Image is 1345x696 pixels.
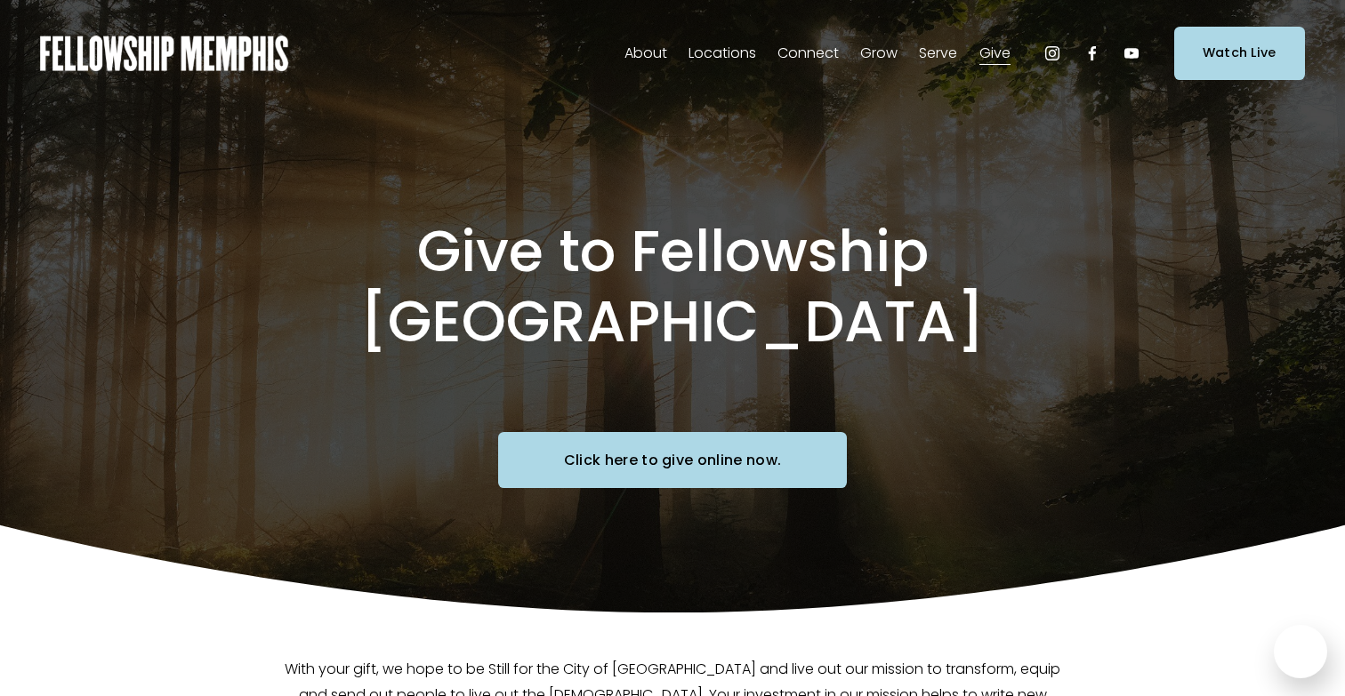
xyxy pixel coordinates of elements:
a: folder dropdown [689,39,756,68]
span: Grow [860,41,898,67]
a: folder dropdown [777,39,839,68]
a: Facebook [1083,44,1101,62]
a: Click here to give online now. [498,432,848,488]
a: Watch Live [1174,27,1305,79]
a: folder dropdown [860,39,898,68]
a: Instagram [1043,44,1061,62]
span: Locations [689,41,756,67]
a: folder dropdown [919,39,957,68]
img: Fellowship Memphis [40,36,288,71]
span: Serve [919,41,957,67]
a: YouTube [1123,44,1140,62]
a: folder dropdown [979,39,1011,68]
span: Connect [777,41,839,67]
span: Give [979,41,1011,67]
h1: Give to Fellowship [GEOGRAPHIC_DATA] [139,217,1206,357]
a: folder dropdown [624,39,667,68]
span: About [624,41,667,67]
